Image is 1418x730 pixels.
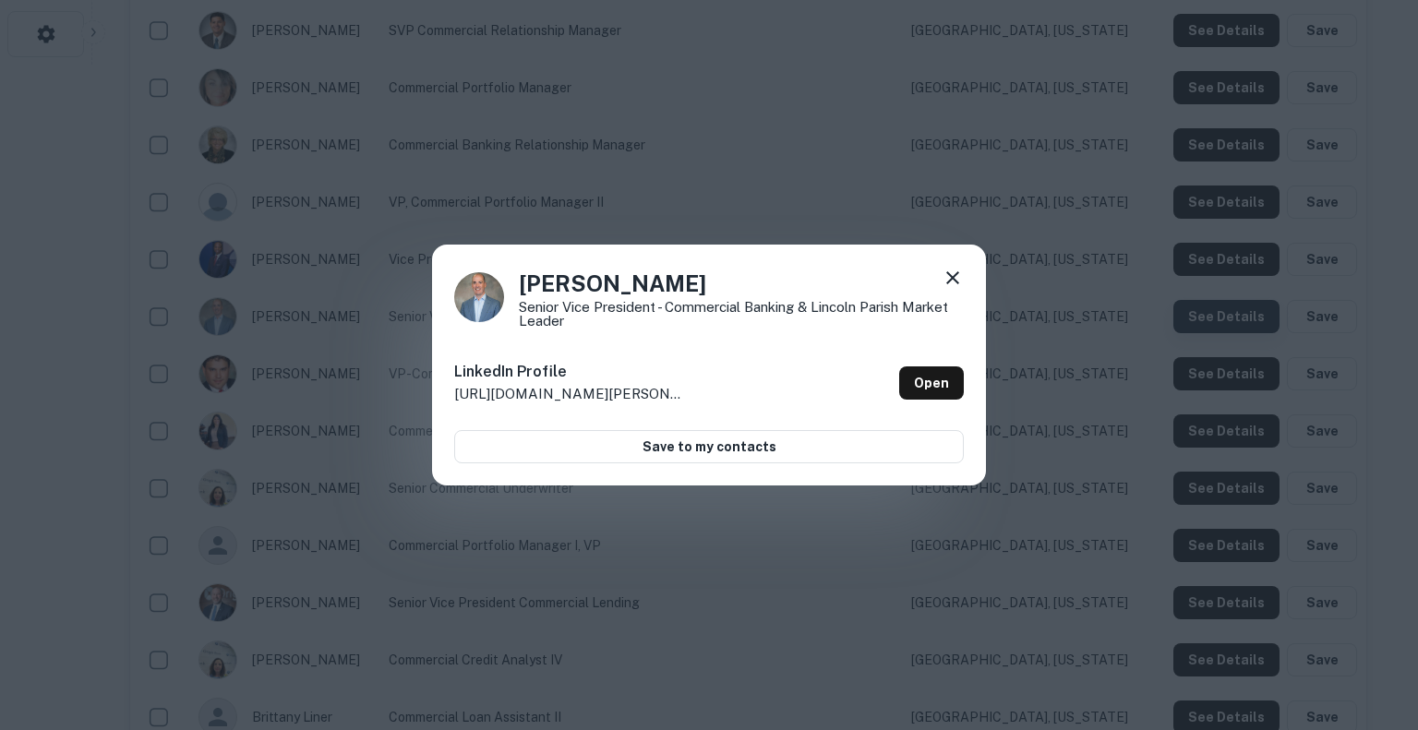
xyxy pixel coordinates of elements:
[1326,582,1418,671] iframe: Chat Widget
[899,366,964,400] a: Open
[454,272,504,322] img: 1520606760080
[454,430,964,463] button: Save to my contacts
[454,383,685,405] p: [URL][DOMAIN_NAME][PERSON_NAME]
[519,267,964,300] h4: [PERSON_NAME]
[454,361,685,383] h6: LinkedIn Profile
[519,300,964,328] p: Senior Vice President - Commercial Banking & Lincoln Parish Market Leader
